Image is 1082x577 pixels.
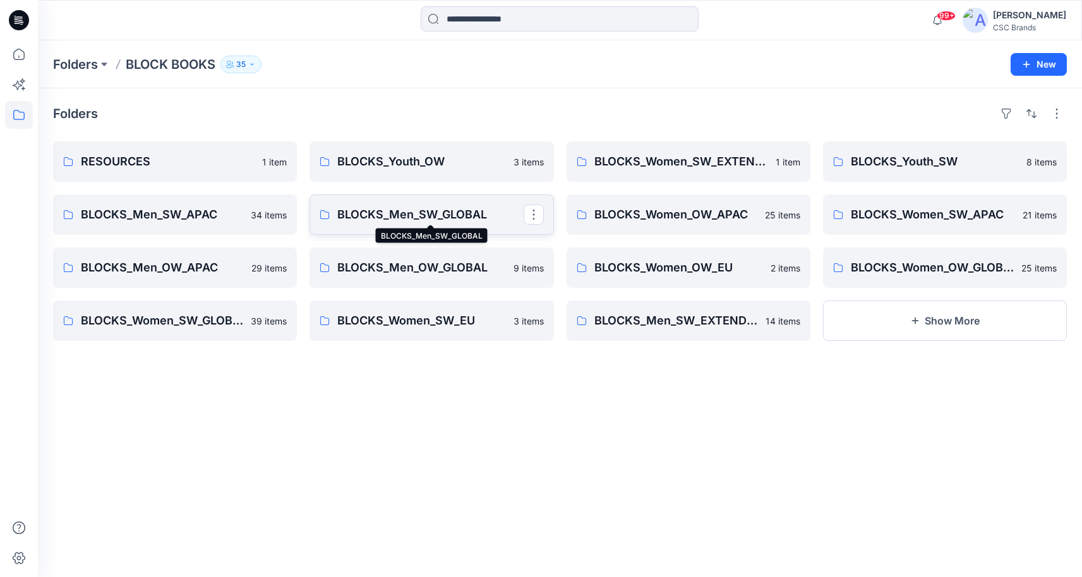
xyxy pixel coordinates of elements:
[851,153,1019,170] p: BLOCKS_Youth_SW
[776,155,800,169] p: 1 item
[126,56,215,73] p: BLOCK BOOKS
[262,155,287,169] p: 1 item
[993,8,1066,23] div: [PERSON_NAME]
[53,194,297,235] a: BLOCKS_Men_SW_APAC34 items
[963,8,988,33] img: avatar
[81,312,243,330] p: BLOCKS_Women_SW_GLOBAL
[567,247,810,288] a: BLOCKS_Women_OW_EU2 items
[514,314,544,328] p: 3 items
[823,300,1067,341] button: Show More
[1023,208,1057,222] p: 21 items
[567,300,810,341] a: BLOCKS_Men_SW_EXTENDED14 items
[81,259,244,277] p: BLOCKS_Men_OW_APAC
[53,247,297,288] a: BLOCKS_Men_OW_APAC29 items
[337,312,505,330] p: BLOCKS_Women_SW_EU
[310,141,553,182] a: BLOCKS_Youth_OW3 items
[81,206,243,223] p: BLOCKS_Men_SW_APAC
[1026,155,1057,169] p: 8 items
[337,206,523,223] p: BLOCKS_Men_SW_GLOBAL
[993,23,1066,32] div: CSC Brands
[514,155,544,169] p: 3 items
[310,300,553,341] a: BLOCKS_Women_SW_EU3 items
[771,261,800,275] p: 2 items
[823,194,1067,235] a: BLOCKS_Women_SW_APAC21 items
[236,57,246,71] p: 35
[251,208,287,222] p: 34 items
[337,259,505,277] p: BLOCKS_Men_OW_GLOBAL
[251,314,287,328] p: 39 items
[823,141,1067,182] a: BLOCKS_Youth_SW8 items
[567,194,810,235] a: BLOCKS_Women_OW_APAC25 items
[337,153,505,170] p: BLOCKS_Youth_OW
[851,259,1014,277] p: BLOCKS_Women_OW_GLOBAL
[53,106,98,121] h4: Folders
[53,300,297,341] a: BLOCKS_Women_SW_GLOBAL39 items
[220,56,261,73] button: 35
[567,141,810,182] a: BLOCKS_Women_SW_EXTENDED1 item
[937,11,956,21] span: 99+
[251,261,287,275] p: 29 items
[514,261,544,275] p: 9 items
[81,153,255,170] p: RESOURCES
[765,208,800,222] p: 25 items
[766,314,800,328] p: 14 items
[53,141,297,182] a: RESOURCES1 item
[310,194,553,235] a: BLOCKS_Men_SW_GLOBAL
[1011,53,1067,76] button: New
[53,56,98,73] a: Folders
[594,312,758,330] p: BLOCKS_Men_SW_EXTENDED
[594,153,768,170] p: BLOCKS_Women_SW_EXTENDED
[851,206,1015,223] p: BLOCKS_Women_SW_APAC
[310,247,553,288] a: BLOCKS_Men_OW_GLOBAL9 items
[594,259,763,277] p: BLOCKS_Women_OW_EU
[1021,261,1057,275] p: 25 items
[823,247,1067,288] a: BLOCKS_Women_OW_GLOBAL25 items
[594,206,757,223] p: BLOCKS_Women_OW_APAC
